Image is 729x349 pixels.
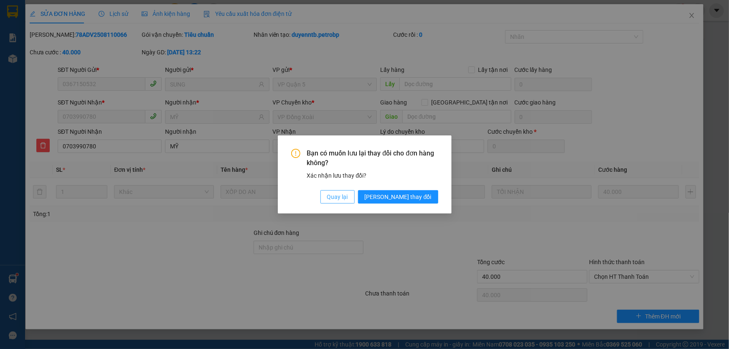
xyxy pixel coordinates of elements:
span: exclamation-circle [291,149,300,158]
div: Xác nhận lưu thay đổi? [307,171,438,180]
span: [PERSON_NAME] thay đổi [365,192,432,201]
span: Quay lại [327,192,348,201]
button: [PERSON_NAME] thay đổi [358,190,438,204]
span: Bạn có muốn lưu lại thay đổi cho đơn hàng không? [307,149,438,168]
button: Quay lại [320,190,355,204]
